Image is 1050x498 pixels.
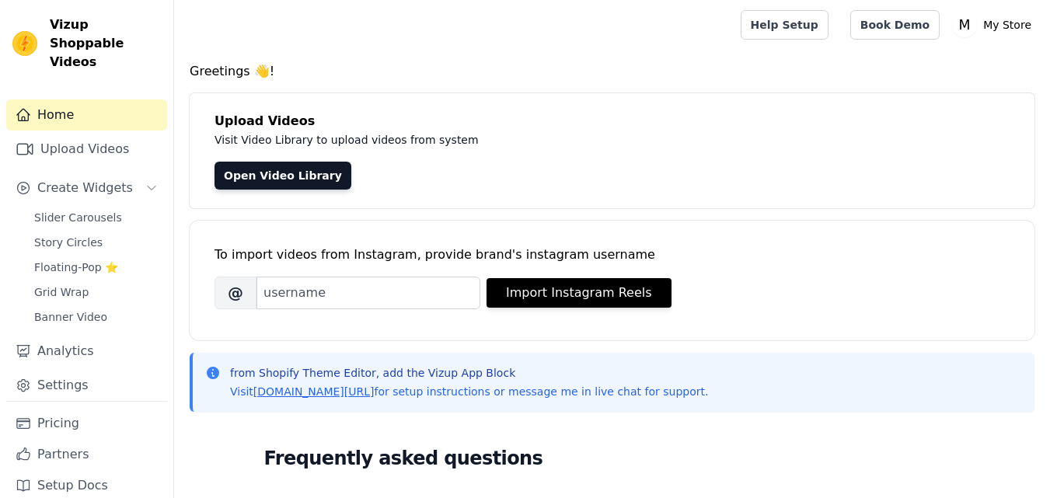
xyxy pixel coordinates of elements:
[6,408,167,439] a: Pricing
[25,281,167,303] a: Grid Wrap
[850,10,940,40] a: Book Demo
[253,385,375,398] a: [DOMAIN_NAME][URL]
[215,246,1010,264] div: To import videos from Instagram, provide brand's instagram username
[25,232,167,253] a: Story Circles
[6,99,167,131] a: Home
[34,309,107,325] span: Banner Video
[215,277,256,309] span: @
[264,443,961,474] h2: Frequently asked questions
[34,235,103,250] span: Story Circles
[959,17,971,33] text: M
[215,112,1010,131] h4: Upload Videos
[215,162,351,190] a: Open Video Library
[190,62,1034,81] h4: Greetings 👋!
[230,365,708,381] p: from Shopify Theme Editor, add the Vizup App Block
[12,31,37,56] img: Vizup
[487,278,672,308] button: Import Instagram Reels
[6,172,167,204] button: Create Widgets
[25,306,167,328] a: Banner Video
[34,259,118,275] span: Floating-Pop ⭐
[50,16,161,71] span: Vizup Shoppable Videos
[977,11,1038,39] p: My Store
[37,179,133,197] span: Create Widgets
[34,210,122,225] span: Slider Carousels
[215,131,911,149] p: Visit Video Library to upload videos from system
[6,370,167,401] a: Settings
[256,277,480,309] input: username
[6,134,167,165] a: Upload Videos
[34,284,89,300] span: Grid Wrap
[25,207,167,228] a: Slider Carousels
[230,384,708,399] p: Visit for setup instructions or message me in live chat for support.
[952,11,1038,39] button: M My Store
[741,10,828,40] a: Help Setup
[6,336,167,367] a: Analytics
[6,439,167,470] a: Partners
[25,256,167,278] a: Floating-Pop ⭐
